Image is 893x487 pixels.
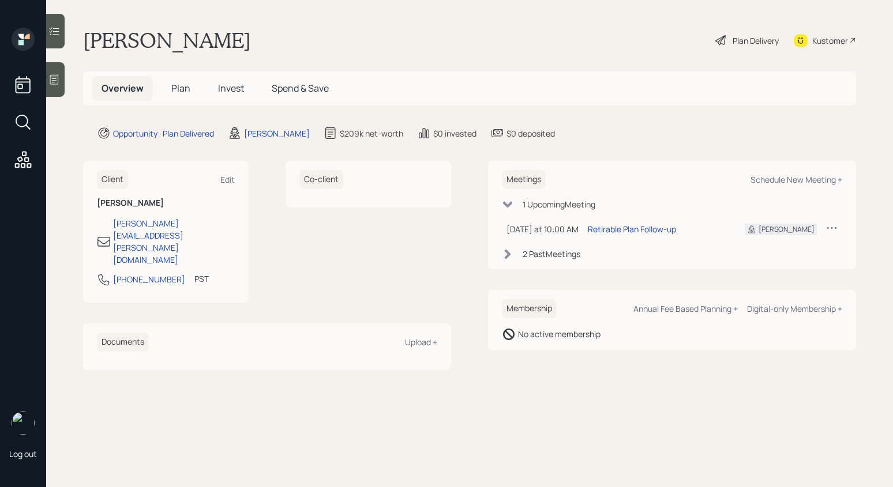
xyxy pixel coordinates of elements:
[751,174,842,185] div: Schedule New Meeting +
[97,170,128,189] h6: Client
[83,28,251,53] h1: [PERSON_NAME]
[502,170,546,189] h6: Meetings
[633,303,738,314] div: Annual Fee Based Planning +
[502,299,557,318] h6: Membership
[194,273,209,285] div: PST
[405,337,437,348] div: Upload +
[523,248,580,260] div: 2 Past Meeting s
[272,82,329,95] span: Spend & Save
[97,198,235,208] h6: [PERSON_NAME]
[113,273,185,285] div: [PHONE_NUMBER]
[733,35,779,47] div: Plan Delivery
[588,223,676,235] div: Retirable Plan Follow-up
[102,82,144,95] span: Overview
[9,448,37,459] div: Log out
[747,303,842,314] div: Digital-only Membership +
[218,82,244,95] span: Invest
[171,82,190,95] span: Plan
[299,170,343,189] h6: Co-client
[113,127,214,139] div: Opportunity · Plan Delivered
[759,224,815,235] div: [PERSON_NAME]
[506,127,555,139] div: $0 deposited
[340,127,403,139] div: $209k net-worth
[113,217,235,266] div: [PERSON_NAME][EMAIL_ADDRESS][PERSON_NAME][DOMAIN_NAME]
[433,127,476,139] div: $0 invested
[244,127,310,139] div: [PERSON_NAME]
[523,198,595,210] div: 1 Upcoming Meeting
[506,223,579,235] div: [DATE] at 10:00 AM
[812,35,848,47] div: Kustomer
[518,328,601,340] div: No active membership
[220,174,235,185] div: Edit
[12,412,35,435] img: aleksandra-headshot.png
[97,333,149,352] h6: Documents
